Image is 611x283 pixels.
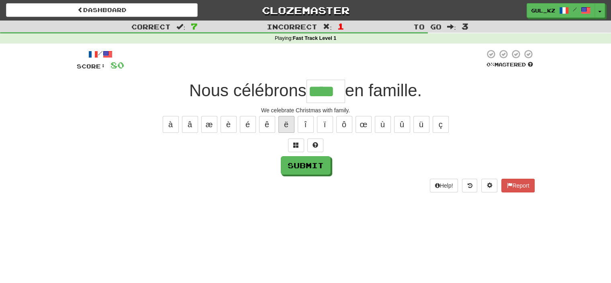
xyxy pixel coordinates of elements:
button: Report [501,179,534,192]
button: Single letter hint - you only get 1 per sentence and score half the points! alt+h [307,138,323,152]
button: ô [336,116,352,133]
button: ù [375,116,391,133]
a: Gul_kz / [527,3,595,18]
span: : [176,23,185,30]
span: Correct [131,23,171,31]
button: é [240,116,256,133]
span: Incorrect [267,23,317,31]
span: 3 [462,21,468,31]
div: We celebrate Christmas with family. [77,106,535,114]
button: ç [433,116,449,133]
strong: Fast Track Level 1 [293,35,337,41]
a: Clozemaster [210,3,401,17]
span: Nous célébrons [189,81,307,100]
span: 80 [110,60,124,70]
span: en famille. [345,81,422,100]
button: î [298,116,314,133]
button: û [394,116,410,133]
span: : [447,23,456,30]
button: ü [413,116,429,133]
a: Dashboard [6,3,198,17]
button: Round history (alt+y) [462,179,477,192]
button: ë [278,116,294,133]
span: 1 [337,21,344,31]
button: ï [317,116,333,133]
span: : [323,23,332,30]
div: / [77,49,124,59]
span: / [573,6,577,12]
button: œ [356,116,372,133]
button: æ [201,116,217,133]
button: è [221,116,237,133]
span: 7 [191,21,198,31]
button: à [163,116,179,133]
button: Help! [430,179,458,192]
span: Score: [77,63,106,70]
button: ê [259,116,275,133]
span: 0 % [486,61,495,68]
button: Submit [281,156,331,175]
button: â [182,116,198,133]
div: Mastered [485,61,535,68]
span: To go [413,23,441,31]
button: Switch sentence to multiple choice alt+p [288,138,304,152]
span: Gul_kz [531,7,555,14]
